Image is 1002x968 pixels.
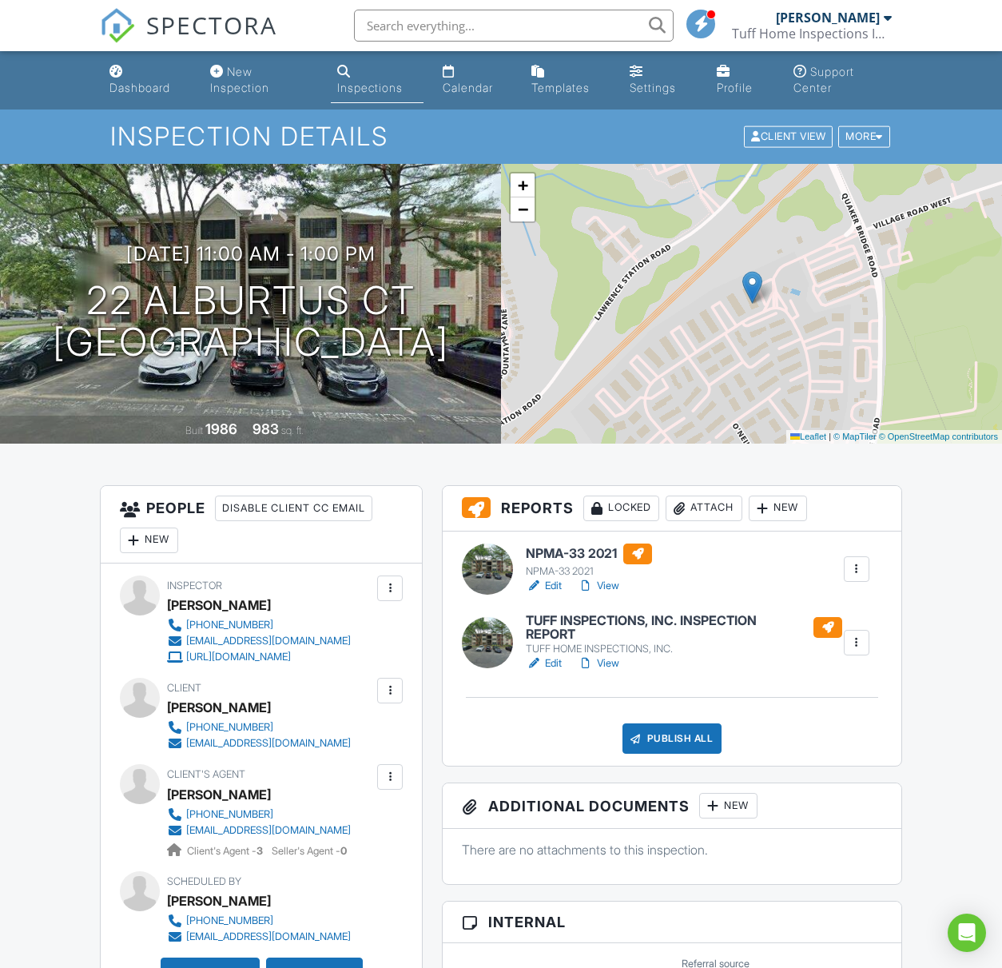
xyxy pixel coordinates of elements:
a: Zoom in [511,173,535,197]
div: Calendar [443,81,493,94]
a: [EMAIL_ADDRESS][DOMAIN_NAME] [167,823,351,839]
a: [URL][DOMAIN_NAME] [167,649,351,665]
div: New [749,496,807,521]
a: Inspections [331,58,423,103]
a: Templates [525,58,610,103]
span: Client [167,682,201,694]
a: New Inspection [204,58,318,103]
h6: TUFF INSPECTIONS, INC. INSPECTION REPORT [526,614,842,642]
a: Edit [526,655,562,671]
a: [EMAIL_ADDRESS][DOMAIN_NAME] [167,735,351,751]
a: [EMAIL_ADDRESS][DOMAIN_NAME] [167,633,351,649]
strong: 0 [340,845,347,857]
span: | [829,432,831,441]
a: Edit [526,578,562,594]
h3: Internal [443,902,901,943]
a: [PHONE_NUMBER] [167,719,351,735]
div: Client View [744,126,833,148]
h1: 22 Alburtus Ct [GEOGRAPHIC_DATA] [53,280,449,364]
div: [PHONE_NUMBER] [186,619,273,631]
div: [EMAIL_ADDRESS][DOMAIN_NAME] [186,824,351,837]
strong: 3 [256,845,263,857]
a: View [578,578,619,594]
div: [EMAIL_ADDRESS][DOMAIN_NAME] [186,737,351,750]
div: 983 [252,420,279,437]
span: Client's Agent [167,768,245,780]
a: © MapTiler [833,432,877,441]
span: Seller's Agent - [272,845,347,857]
div: [PHONE_NUMBER] [186,721,273,734]
div: [EMAIL_ADDRESS][DOMAIN_NAME] [186,635,351,647]
div: Publish All [622,723,722,754]
a: Profile [710,58,774,103]
a: Leaflet [790,432,826,441]
a: NPMA-33 2021 NPMA-33 2021 [526,544,652,579]
h3: Reports [443,486,901,532]
div: Templates [531,81,590,94]
div: Attach [666,496,742,521]
a: Settings [623,58,697,103]
span: Inspector [167,580,222,592]
div: [PHONE_NUMBER] [186,914,273,927]
a: [EMAIL_ADDRESS][DOMAIN_NAME] [167,929,351,945]
img: Marker [742,271,762,304]
a: [PHONE_NUMBER] [167,617,351,633]
h3: People [101,486,422,564]
div: Settings [630,81,676,94]
h3: [DATE] 11:00 am - 1:00 pm [126,243,376,265]
div: NPMA-33 2021 [526,565,652,578]
div: [PERSON_NAME] [167,889,271,913]
div: New [120,528,178,553]
div: [PERSON_NAME] [167,593,271,617]
div: [URL][DOMAIN_NAME] [186,651,291,663]
span: Scheduled By [167,875,241,887]
div: [PHONE_NUMBER] [186,808,273,821]
a: Support Center [787,58,899,103]
a: Zoom out [511,197,535,221]
span: Built [185,424,203,436]
div: 1986 [205,420,237,437]
a: View [578,655,619,671]
span: SPECTORA [146,8,277,42]
div: Profile [717,81,753,94]
div: Support Center [793,65,854,94]
span: Client's Agent - [187,845,265,857]
span: + [518,175,528,195]
div: [PERSON_NAME] [167,695,271,719]
div: New [699,793,757,819]
h6: NPMA-33 2021 [526,544,652,564]
a: [PERSON_NAME] [167,783,271,807]
span: − [518,199,528,219]
img: The Best Home Inspection Software - Spectora [100,8,135,43]
div: [PERSON_NAME] [776,10,880,26]
div: Inspections [337,81,403,94]
div: New Inspection [210,65,269,94]
a: [PHONE_NUMBER] [167,913,351,929]
input: Search everything... [354,10,674,42]
div: Disable Client CC Email [215,496,372,521]
p: There are no attachments to this inspection. [462,841,881,858]
div: More [838,126,890,148]
div: Tuff Home Inspections Inc. [732,26,892,42]
a: [PHONE_NUMBER] [167,807,351,823]
a: SPECTORA [100,22,277,55]
span: sq. ft. [281,424,304,436]
div: Locked [583,496,659,521]
div: [EMAIL_ADDRESS][DOMAIN_NAME] [186,930,351,943]
a: Calendar [436,58,512,103]
a: © OpenStreetMap contributors [879,432,998,441]
a: Client View [742,129,837,141]
a: Dashboard [103,58,191,103]
div: Open Intercom Messenger [948,914,986,952]
h1: Inspection Details [110,122,892,150]
h3: Additional Documents [443,783,901,829]
div: TUFF HOME INSPECTIONS, INC. [526,643,842,655]
div: Dashboard [109,81,170,94]
a: TUFF INSPECTIONS, INC. INSPECTION REPORT TUFF HOME INSPECTIONS, INC. [526,614,842,656]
